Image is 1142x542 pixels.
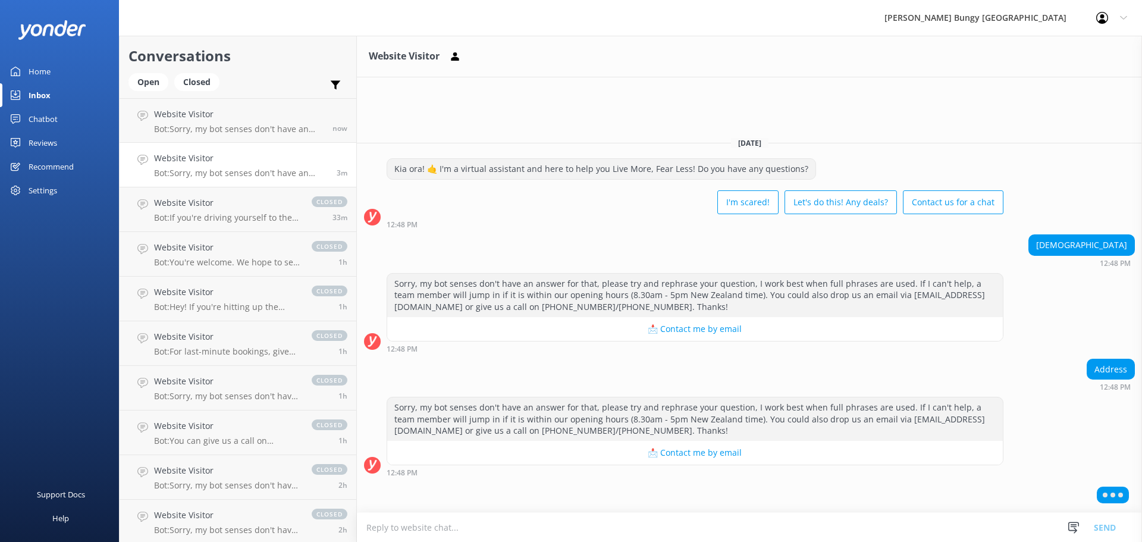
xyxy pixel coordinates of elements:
[154,108,324,121] h4: Website Visitor
[154,152,328,165] h4: Website Visitor
[29,83,51,107] div: Inbox
[337,168,347,178] span: Sep 18 2025 12:48pm (UTC +12:00) Pacific/Auckland
[338,436,347,446] span: Sep 18 2025 11:11am (UTC +12:00) Pacific/Auckland
[1087,359,1134,380] div: Address
[128,75,174,88] a: Open
[154,464,300,477] h4: Website Visitor
[174,75,225,88] a: Closed
[387,469,418,477] strong: 12:48 PM
[1028,259,1135,267] div: Sep 18 2025 12:48pm (UTC +12:00) Pacific/Auckland
[338,346,347,356] span: Sep 18 2025 11:31am (UTC +12:00) Pacific/Auckland
[154,330,300,343] h4: Website Visitor
[154,375,300,388] h4: Website Visitor
[312,375,347,386] span: closed
[154,480,300,491] p: Bot: Sorry, my bot senses don't have an answer for that, please try and rephrase your question, I...
[1087,383,1135,391] div: Sep 18 2025 12:48pm (UTC +12:00) Pacific/Auckland
[338,302,347,312] span: Sep 18 2025 11:40am (UTC +12:00) Pacific/Auckland
[1100,384,1131,391] strong: 12:48 PM
[312,464,347,475] span: closed
[387,344,1003,353] div: Sep 18 2025 12:48pm (UTC +12:00) Pacific/Auckland
[332,123,347,133] span: Sep 18 2025 12:52pm (UTC +12:00) Pacific/Auckland
[154,168,328,178] p: Bot: Sorry, my bot senses don't have an answer for that, please try and rephrase your question, I...
[120,232,356,277] a: Website VisitorBot:You're welcome. We hope to see you at one of our [PERSON_NAME] locations soon!...
[785,190,897,214] button: Let's do this! Any deals?
[903,190,1003,214] button: Contact us for a chat
[387,346,418,353] strong: 12:48 PM
[120,411,356,455] a: Website VisitorBot:You can give us a call on [PHONE_NUMBER] or [PHONE_NUMBER] to chat with a crew...
[387,441,1003,465] button: 📩 Contact me by email
[174,73,219,91] div: Closed
[120,321,356,366] a: Website VisitorBot:For last-minute bookings, give us a call at [PHONE_NUMBER]. They'll get you so...
[154,124,324,134] p: Bot: Sorry, my bot senses don't have an answer for that, please try and rephrase your question, I...
[387,274,1003,317] div: Sorry, my bot senses don't have an answer for that, please try and rephrase your question, I work...
[18,20,86,40] img: yonder-white-logo.png
[312,419,347,430] span: closed
[387,159,815,179] div: Kia ora! 🤙 I'm a virtual assistant and here to help you Live More, Fear Less! Do you have any que...
[312,509,347,519] span: closed
[154,257,300,268] p: Bot: You're welcome. We hope to see you at one of our [PERSON_NAME] locations soon!
[369,49,440,64] h3: Website Visitor
[120,98,356,143] a: Website VisitorBot:Sorry, my bot senses don't have an answer for that, please try and rephrase yo...
[154,509,300,522] h4: Website Visitor
[312,286,347,296] span: closed
[29,178,57,202] div: Settings
[717,190,779,214] button: I'm scared!
[154,286,300,299] h4: Website Visitor
[332,212,347,223] span: Sep 18 2025 12:18pm (UTC +12:00) Pacific/Auckland
[312,330,347,341] span: closed
[154,241,300,254] h4: Website Visitor
[1029,235,1134,255] div: [DEMOGRAPHIC_DATA]
[154,346,300,357] p: Bot: For last-minute bookings, give us a call at [PHONE_NUMBER]. They'll get you sorted!
[29,107,58,131] div: Chatbot
[338,525,347,535] span: Sep 18 2025 10:42am (UTC +12:00) Pacific/Auckland
[731,138,768,148] span: [DATE]
[338,480,347,490] span: Sep 18 2025 10:48am (UTC +12:00) Pacific/Auckland
[120,143,356,187] a: Website VisitorBot:Sorry, my bot senses don't have an answer for that, please try and rephrase yo...
[154,419,300,433] h4: Website Visitor
[312,241,347,252] span: closed
[120,366,356,411] a: Website VisitorBot:Sorry, my bot senses don't have an answer for that, please try and rephrase yo...
[387,397,1003,441] div: Sorry, my bot senses don't have an answer for that, please try and rephrase your question, I work...
[120,187,356,232] a: Website VisitorBot:If you're driving yourself to the [GEOGRAPHIC_DATA], the [PERSON_NAME] takes a...
[37,483,85,506] div: Support Docs
[312,196,347,207] span: closed
[154,212,300,223] p: Bot: If you're driving yourself to the [GEOGRAPHIC_DATA], the [PERSON_NAME] takes about 1.5 hours...
[29,131,57,155] div: Reviews
[120,277,356,321] a: Website VisitorBot:Hey! If you're hitting up the Nevis Bungy, Swing, or Catapult, you're looking ...
[154,436,300,446] p: Bot: You can give us a call on [PHONE_NUMBER] or [PHONE_NUMBER] to chat with a crew member. Our o...
[154,391,300,402] p: Bot: Sorry, my bot senses don't have an answer for that, please try and rephrase your question, I...
[154,196,300,209] h4: Website Visitor
[29,155,74,178] div: Recommend
[387,317,1003,341] button: 📩 Contact me by email
[128,45,347,67] h2: Conversations
[1100,260,1131,267] strong: 12:48 PM
[338,391,347,401] span: Sep 18 2025 11:13am (UTC +12:00) Pacific/Auckland
[387,468,1003,477] div: Sep 18 2025 12:48pm (UTC +12:00) Pacific/Auckland
[29,59,51,83] div: Home
[154,525,300,535] p: Bot: Sorry, my bot senses don't have an answer for that, please try and rephrase your question, I...
[120,455,356,500] a: Website VisitorBot:Sorry, my bot senses don't have an answer for that, please try and rephrase yo...
[338,257,347,267] span: Sep 18 2025 11:41am (UTC +12:00) Pacific/Auckland
[154,302,300,312] p: Bot: Hey! If you're hitting up the Nevis Bungy, Swing, or Catapult, you're looking at about 4 hou...
[387,221,418,228] strong: 12:48 PM
[128,73,168,91] div: Open
[52,506,69,530] div: Help
[387,220,1003,228] div: Sep 18 2025 12:48pm (UTC +12:00) Pacific/Auckland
